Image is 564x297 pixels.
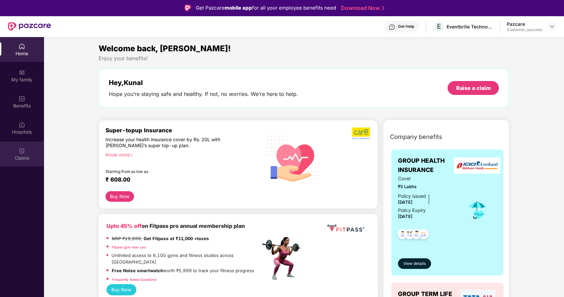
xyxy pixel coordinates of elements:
[398,175,457,182] span: Cover
[112,277,157,281] a: Frequently Asked Questions!
[185,5,191,11] img: Logo
[507,27,542,32] div: Customer_success
[382,5,384,12] img: Stroke
[225,5,252,11] strong: mobile app
[447,23,493,30] div: Eventbrite Technologies India Private Limited
[112,268,163,273] strong: Free Noise smartwatch
[106,191,134,202] button: Buy Now
[130,153,133,157] span: right
[112,236,142,241] del: MRP ₹19,999,
[19,148,25,154] img: svg+xml;base64,PHN2ZyBpZD0iQ2xhaW0iIHhtbG5zPSJodHRwOi8vd3d3LnczLm9yZy8yMDAwL3N2ZyIgd2lkdGg9IjIwIi...
[107,223,245,229] b: on Fitpass pro annual membership plan
[106,176,254,184] div: ₹ 608.00
[390,132,442,142] span: Company benefits
[398,24,414,29] div: Get Help
[454,157,500,174] img: insurerLogo
[109,79,298,87] div: Hey, Kunal
[409,227,425,243] img: svg+xml;base64,PHN2ZyB4bWxucz0iaHR0cDovL3d3dy53My5vcmcvMjAwMC9zdmciIHdpZHRoPSI0OC45NDMiIGhlaWdodD...
[456,84,491,92] div: Raise a claim
[260,235,306,281] img: fpp.png
[398,192,426,200] div: Policy issued
[403,261,426,267] span: View details
[19,69,25,76] img: svg+xml;base64,PHN2ZyB3aWR0aD0iMjAiIGhlaWdodD0iMjAiIHZpZXdCb3g9IjAgMCAyMCAyMCIgZmlsbD0ibm9uZSIgeG...
[106,127,260,134] div: Super-topup Insurance
[144,236,209,241] strong: Get Fitpass at ₹11,000 +taxes
[262,127,325,191] img: svg+xml;base64,PHN2ZyB4bWxucz0iaHR0cDovL3d3dy53My5vcmcvMjAwMC9zdmciIHhtbG5zOnhsaW5rPSJodHRwOi8vd3...
[415,227,432,243] img: svg+xml;base64,PHN2ZyB4bWxucz0iaHR0cDovL3d3dy53My5vcmcvMjAwMC9zdmciIHdpZHRoPSI0OC45NDMiIGhlaWdodD...
[99,55,509,62] div: Enjoy your benefits!
[196,4,336,12] div: Get Pazcare for all your employee benefits need
[19,121,25,128] img: svg+xml;base64,PHN2ZyBpZD0iSG9zcGl0YWxzIiB4bWxucz0iaHR0cDovL3d3dy53My5vcmcvMjAwMC9zdmciIHdpZHRoPS...
[111,252,260,266] p: Unlimited access to 8,100 gyms and fitness studios across [GEOGRAPHIC_DATA]
[109,91,298,98] div: Hope you’re staying safe and healthy. If not, no worries. We’re here to help.
[112,267,254,274] p: worth ₹5,999 to track your fitness progress
[8,22,51,31] img: New Pazcare Logo
[106,152,256,156] div: Know more
[466,199,488,221] img: icon
[398,258,431,269] button: View details
[107,223,142,229] b: Upto 45% off
[106,169,232,174] div: Starting from as low as
[389,24,395,30] img: svg+xml;base64,PHN2ZyBpZD0iSGVscC0zMngzMiIgeG1sbnM9Imh0dHA6Ly93d3cudzMub3JnLzIwMDAvc3ZnIiB3aWR0aD...
[437,22,441,30] span: E
[549,24,555,29] img: svg+xml;base64,PHN2ZyBpZD0iRHJvcGRvd24tMzJ4MzIiIHhtbG5zPSJodHRwOi8vd3d3LnczLm9yZy8yMDAwL3N2ZyIgd2...
[107,284,137,295] button: Buy Now
[398,183,457,190] span: ₹5 Lakhs
[507,21,542,27] div: Pazcare
[19,43,25,50] img: svg+xml;base64,PHN2ZyBpZD0iSG9tZSIgeG1sbnM9Imh0dHA6Ly93d3cudzMub3JnLzIwMDAvc3ZnIiB3aWR0aD0iMjAiIG...
[112,245,146,249] a: Fitpass gym near you
[326,222,366,234] img: fppp.png
[398,207,426,214] div: Policy Expiry
[341,5,382,12] a: Download Now
[352,127,371,140] img: b5dec4f62d2307b9de63beb79f102df3.png
[99,44,231,53] span: Welcome back, [PERSON_NAME]!
[395,227,411,243] img: svg+xml;base64,PHN2ZyB4bWxucz0iaHR0cDovL3d3dy53My5vcmcvMjAwMC9zdmciIHdpZHRoPSI0OC45NDMiIGhlaWdodD...
[106,137,232,149] div: Increase your health insurance cover by Rs. 20L with [PERSON_NAME]’s super top-up plan.
[402,227,418,243] img: svg+xml;base64,PHN2ZyB4bWxucz0iaHR0cDovL3d3dy53My5vcmcvMjAwMC9zdmciIHdpZHRoPSI0OC45MTUiIGhlaWdodD...
[398,156,457,175] span: GROUP HEALTH INSURANCE
[398,214,412,219] span: [DATE]
[19,95,25,102] img: svg+xml;base64,PHN2ZyBpZD0iQmVuZWZpdHMiIHhtbG5zPSJodHRwOi8vd3d3LnczLm9yZy8yMDAwL3N2ZyIgd2lkdGg9Ij...
[398,199,412,205] span: [DATE]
